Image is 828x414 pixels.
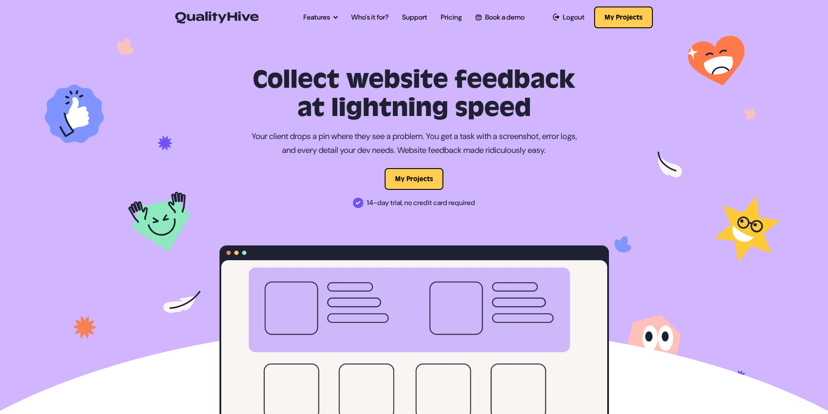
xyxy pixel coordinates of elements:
[351,12,389,23] a: Who's it for?
[353,198,363,208] img: 14-day trial, no credit card required
[251,129,577,158] p: Your client drops a pin where they see a problem. You get a task with a screenshot, error logs, a...
[594,7,653,28] button: My Projects
[476,14,481,20] img: Book a QualityHive Demo
[367,196,475,210] span: 14-day trial, no credit card required
[476,12,524,23] a: Book a demo
[441,12,462,23] a: Pricing
[303,12,338,23] a: Features
[219,66,609,123] h1: Collect website feedback at lightning speed
[385,168,443,190] button: My Projects
[553,12,585,23] a: Logout
[175,11,259,23] img: QualityHive - Bug Tracking Tool
[402,12,427,23] a: Support
[563,12,585,23] span: Logout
